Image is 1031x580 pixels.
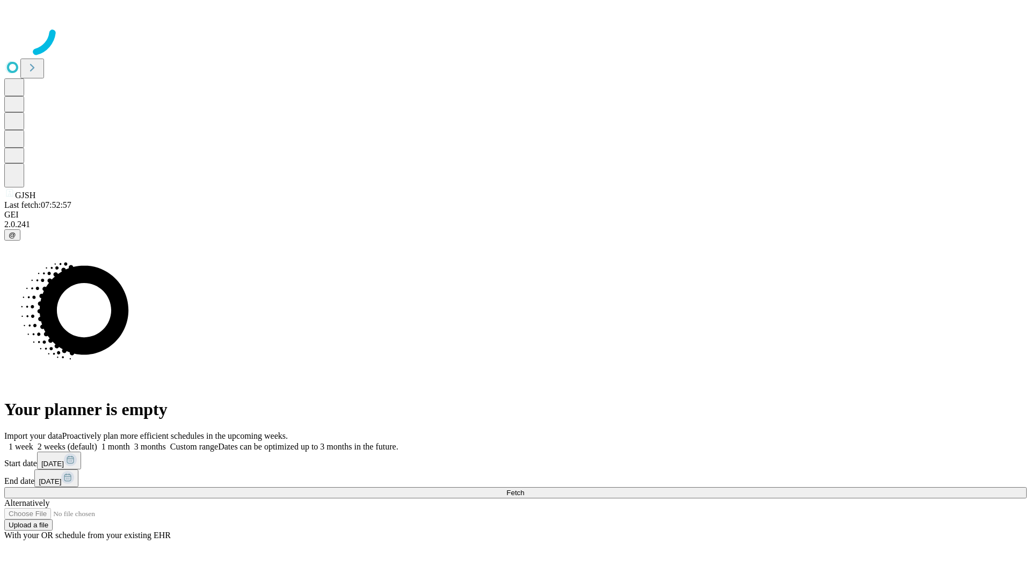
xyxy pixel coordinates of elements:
[15,191,35,200] span: GJSH
[4,519,53,531] button: Upload a file
[38,442,97,451] span: 2 weeks (default)
[134,442,166,451] span: 3 months
[4,469,1027,487] div: End date
[41,460,64,468] span: [DATE]
[4,452,1027,469] div: Start date
[39,477,61,485] span: [DATE]
[4,431,62,440] span: Import your data
[4,498,49,508] span: Alternatively
[218,442,398,451] span: Dates can be optimized up to 3 months in the future.
[37,452,81,469] button: [DATE]
[4,229,20,241] button: @
[170,442,218,451] span: Custom range
[34,469,78,487] button: [DATE]
[4,400,1027,419] h1: Your planner is empty
[4,210,1027,220] div: GEI
[9,231,16,239] span: @
[506,489,524,497] span: Fetch
[4,220,1027,229] div: 2.0.241
[9,442,33,451] span: 1 week
[4,200,71,209] span: Last fetch: 07:52:57
[4,487,1027,498] button: Fetch
[4,531,171,540] span: With your OR schedule from your existing EHR
[101,442,130,451] span: 1 month
[62,431,288,440] span: Proactively plan more efficient schedules in the upcoming weeks.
